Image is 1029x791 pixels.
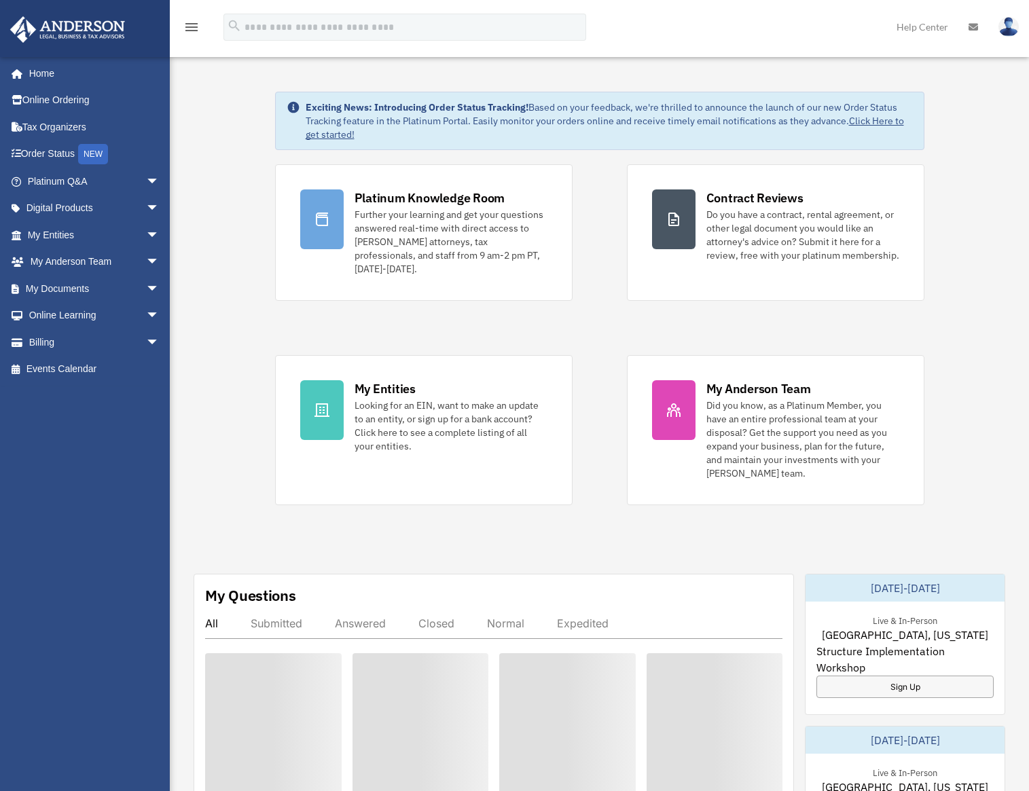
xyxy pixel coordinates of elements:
a: Events Calendar [10,356,180,383]
a: My Entities Looking for an EIN, want to make an update to an entity, or sign up for a bank accoun... [275,355,573,505]
div: Live & In-Person [862,765,948,779]
img: Anderson Advisors Platinum Portal [6,16,129,43]
div: Submitted [251,617,302,630]
a: menu [183,24,200,35]
div: Live & In-Person [862,612,948,627]
a: Platinum Knowledge Room Further your learning and get your questions answered real-time with dire... [275,164,573,301]
a: Billingarrow_drop_down [10,329,180,356]
a: Online Learningarrow_drop_down [10,302,180,329]
span: arrow_drop_down [146,195,173,223]
a: Platinum Q&Aarrow_drop_down [10,168,180,195]
div: Platinum Knowledge Room [355,189,505,206]
div: [DATE]-[DATE] [806,574,1005,602]
a: Sign Up [816,676,994,698]
div: NEW [78,144,108,164]
a: Contract Reviews Do you have a contract, rental agreement, or other legal document you would like... [627,164,924,301]
div: [DATE]-[DATE] [806,726,1005,754]
div: Closed [418,617,454,630]
span: Structure Implementation Workshop [816,643,994,676]
a: My Entitiesarrow_drop_down [10,221,180,249]
div: Based on your feedback, we're thrilled to announce the launch of our new Order Status Tracking fe... [306,100,913,141]
strong: Exciting News: Introducing Order Status Tracking! [306,101,528,113]
div: All [205,617,218,630]
a: My Anderson Team Did you know, as a Platinum Member, you have an entire professional team at your... [627,355,924,505]
a: Tax Organizers [10,113,180,141]
a: Order StatusNEW [10,141,180,168]
a: Home [10,60,173,87]
a: Online Ordering [10,87,180,114]
span: [GEOGRAPHIC_DATA], [US_STATE] [822,627,988,643]
span: arrow_drop_down [146,302,173,330]
span: arrow_drop_down [146,221,173,249]
img: User Pic [998,17,1019,37]
i: menu [183,19,200,35]
span: arrow_drop_down [146,275,173,303]
div: Answered [335,617,386,630]
a: My Documentsarrow_drop_down [10,275,180,302]
span: arrow_drop_down [146,168,173,196]
a: My Anderson Teamarrow_drop_down [10,249,180,276]
a: Digital Productsarrow_drop_down [10,195,180,222]
span: arrow_drop_down [146,249,173,276]
div: My Anderson Team [706,380,811,397]
div: Did you know, as a Platinum Member, you have an entire professional team at your disposal? Get th... [706,399,899,480]
a: Click Here to get started! [306,115,904,141]
div: Expedited [557,617,609,630]
div: Normal [487,617,524,630]
span: arrow_drop_down [146,329,173,356]
div: My Entities [355,380,416,397]
i: search [227,18,242,33]
div: Do you have a contract, rental agreement, or other legal document you would like an attorney's ad... [706,208,899,262]
div: Looking for an EIN, want to make an update to an entity, or sign up for a bank account? Click her... [355,399,547,453]
div: Further your learning and get your questions answered real-time with direct access to [PERSON_NAM... [355,208,547,276]
div: My Questions [205,585,296,606]
div: Contract Reviews [706,189,804,206]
